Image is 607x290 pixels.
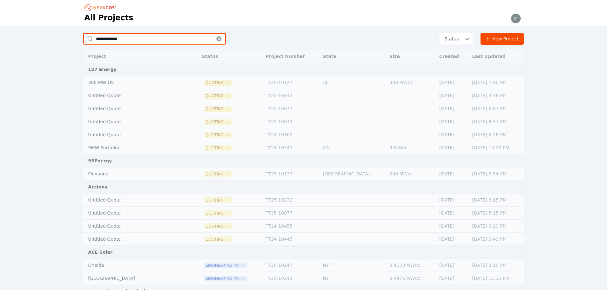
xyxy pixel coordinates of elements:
tr: FluvannaQuotingTT25-10137[GEOGRAPHIC_DATA]200 MWdc[DATE][DATE] 6:54 PM [83,167,524,180]
td: [DATE] 6:26 PM [469,128,524,141]
td: [DATE] [436,259,469,272]
td: Oneida [83,259,183,272]
button: Quoting [204,145,231,151]
tr: Untitled QuoteQuotingTT24-10362[DATE][DATE] 6:26 PM [83,128,524,141]
button: Quoting [204,119,231,124]
nav: Breadcrumb [84,3,118,13]
td: [DATE] 3:49 PM [469,233,524,246]
tr: [GEOGRAPHIC_DATA]Engineering POTT25-10240NY9.4476 MWdc[DATE][DATE] 11:33 PM [83,272,524,285]
td: ACE Solar [83,246,524,259]
button: Engineering PO [204,263,246,268]
span: Quoting [204,237,231,242]
td: 93Energy [83,154,524,167]
span: Engineering PO [204,276,246,281]
td: TT25-10127 [263,76,320,89]
td: [DATE] 3:29 PM [469,220,524,233]
td: 300 MW US [83,76,183,89]
td: [DATE] [436,115,469,128]
td: Untitled Quote [83,102,183,115]
td: TT25-10042 [263,89,320,102]
td: TT24-10455 [263,220,320,233]
button: Status [439,33,473,45]
td: NY [320,272,386,285]
tr: Untitled QuoteQuotingTT25-10042[DATE][DATE] 4:48 PM [83,89,524,102]
td: [GEOGRAPHIC_DATA] [83,272,183,285]
button: Quoting [204,132,231,138]
tr: 9MW PortfolioQuotingTT24-10347CA9 MWdc[DATE][DATE] 10:22 PM [83,141,524,154]
th: Status [199,50,262,63]
td: TT24-10445 [263,233,320,246]
th: Project [83,50,183,63]
th: Project Number [263,50,320,63]
td: Acciona [83,180,524,194]
td: [DATE] 3:15 PM [469,259,524,272]
td: [DATE] [436,167,469,180]
td: [DATE] [436,141,469,154]
td: TT24-10347 [263,141,320,154]
td: [DATE] [436,76,469,89]
button: Quoting [204,172,231,177]
td: [DATE] [436,102,469,115]
td: Untitled Quote [83,128,183,141]
td: Untitled Quote [83,207,183,220]
td: Untitled Quote [83,89,183,102]
button: Quoting [204,106,231,111]
td: [DATE] 10:22 PM [469,141,524,154]
span: Status [442,36,459,42]
th: Created [436,50,469,63]
td: 3.4173 MWdc [386,259,436,272]
td: [DATE] [436,194,469,207]
tr: Untitled QuoteQuotingTT24-10455[DATE][DATE] 3:29 PM [83,220,524,233]
img: steve.mustaro@nevados.solar [511,13,521,24]
td: 300 MWdc [386,76,436,89]
td: Untitled Quote [83,220,183,233]
td: [DATE] 11:33 PM [469,272,524,285]
td: [DATE] 8:07 PM [469,102,524,115]
tr: Untitled QuoteQuotingTT24-10445[DATE][DATE] 3:49 PM [83,233,524,246]
a: New Project [481,33,524,45]
td: TT25-10247 [263,259,320,272]
button: Quoting [204,93,231,98]
button: Quoting [204,80,231,85]
tr: OneidaEngineering POTT25-10247NY3.4173 MWdc[DATE][DATE] 3:15 PM [83,259,524,272]
td: TT25-10232 [263,194,320,207]
button: Quoting [204,211,231,216]
td: TT25-10240 [263,272,320,285]
td: Untitled Quote [83,194,183,207]
td: [DATE] 5:15 PM [469,207,524,220]
button: Quoting [204,198,231,203]
td: [GEOGRAPHIC_DATA] [320,167,386,180]
td: TT24-10362 [263,128,320,141]
td: TT25-10033 [263,115,320,128]
td: [DATE] [436,128,469,141]
td: [DATE] [436,207,469,220]
th: Last Updated [469,50,524,63]
td: Untitled Quote [83,233,183,246]
td: [DATE] [436,233,469,246]
td: Untitled Quote [83,115,183,128]
td: TT25-10077 [263,207,320,220]
tr: 300 MW USQuotingTT25-10127AL300 MWdc[DATE][DATE] 7:10 PM [83,76,524,89]
tr: Untitled QuoteQuotingTT25-10033[DATE][DATE] 8:37 PM [83,115,524,128]
tr: Untitled QuoteQuotingTT25-10077[DATE][DATE] 5:15 PM [83,207,524,220]
tr: Untitled QuoteQuotingTT25-10037[DATE][DATE] 8:07 PM [83,102,524,115]
td: [DATE] 6:54 PM [469,167,524,180]
button: Quoting [204,224,231,229]
td: AL [320,76,386,89]
td: 200 MWdc [386,167,436,180]
td: NY [320,259,386,272]
td: Fluvanna [83,167,183,180]
td: TT25-10137 [263,167,320,180]
td: [DATE] 3:15 PM [469,194,524,207]
td: 9MW Portfolio [83,141,183,154]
